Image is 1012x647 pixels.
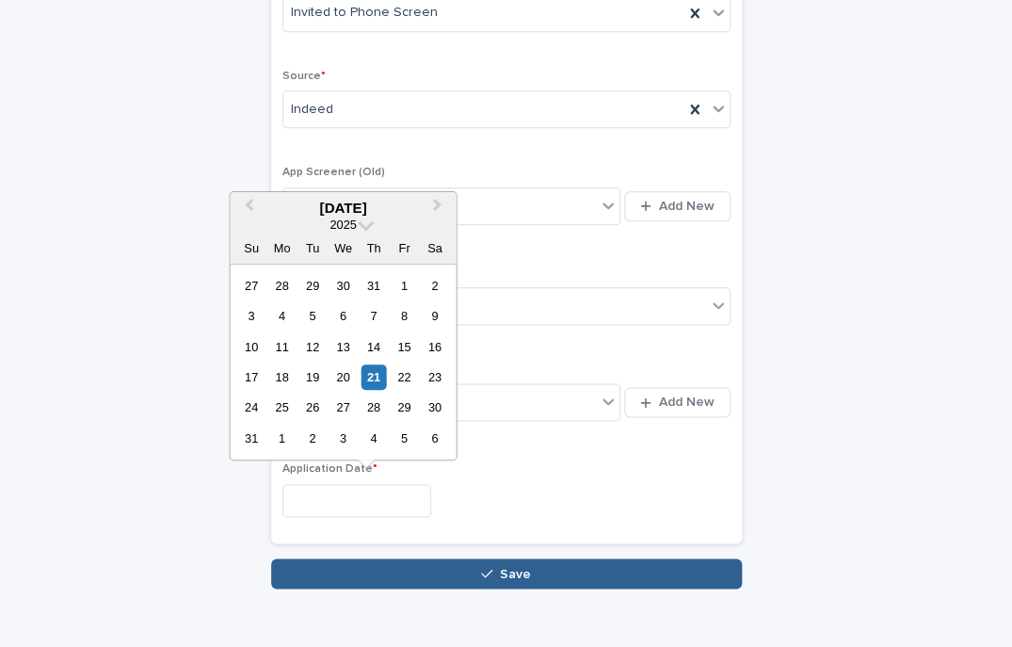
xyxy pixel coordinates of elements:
div: Choose Thursday, August 21st, 2025 [361,364,386,390]
div: Choose Sunday, August 24th, 2025 [238,395,264,420]
span: Source [282,71,326,82]
div: Choose Thursday, July 31st, 2025 [361,273,386,299]
button: Add New [624,191,730,221]
div: Choose Tuesday, August 26th, 2025 [299,395,325,420]
div: Choose Saturday, August 23rd, 2025 [422,364,447,390]
div: Choose Friday, August 8th, 2025 [392,303,417,329]
div: Sa [422,235,447,261]
div: Choose Saturday, September 6th, 2025 [422,426,447,451]
div: Mo [269,235,295,261]
div: Choose Saturday, August 30th, 2025 [422,395,447,420]
div: Th [361,235,386,261]
div: Choose Thursday, September 4th, 2025 [361,426,386,451]
div: Fr [392,235,417,261]
span: Invited to Phone Screen [291,3,438,23]
div: Choose Tuesday, August 12th, 2025 [299,334,325,360]
div: [DATE] [230,200,456,217]
div: Choose Wednesday, August 6th, 2025 [330,303,356,329]
div: Choose Monday, August 11th, 2025 [269,334,295,360]
div: Choose Thursday, August 14th, 2025 [361,334,386,360]
div: Choose Monday, August 4th, 2025 [269,303,295,329]
span: App Screener (Old) [282,167,385,178]
div: We [330,235,356,261]
button: Next Month [425,194,455,224]
div: Choose Friday, August 29th, 2025 [392,395,417,420]
div: Choose Saturday, August 9th, 2025 [422,303,447,329]
div: Choose Sunday, August 10th, 2025 [238,334,264,360]
span: Add New [659,396,715,409]
div: Choose Wednesday, August 13th, 2025 [330,334,356,360]
div: Choose Wednesday, August 27th, 2025 [330,395,356,420]
span: Add New [659,200,715,213]
div: Choose Saturday, August 2nd, 2025 [422,273,447,299]
button: Save [271,558,742,589]
div: Choose Tuesday, August 19th, 2025 [299,364,325,390]
div: Choose Friday, August 22nd, 2025 [392,364,417,390]
div: Choose Monday, July 28th, 2025 [269,273,295,299]
div: Tu [299,235,325,261]
span: 2025 [329,218,356,232]
div: Choose Wednesday, September 3rd, 2025 [330,426,356,451]
div: Choose Friday, September 5th, 2025 [392,426,417,451]
div: Choose Tuesday, July 29th, 2025 [299,273,325,299]
div: Choose Friday, August 15th, 2025 [392,334,417,360]
div: Choose Monday, August 25th, 2025 [269,395,295,420]
div: Choose Thursday, August 7th, 2025 [361,303,386,329]
div: Choose Sunday, August 31st, 2025 [238,426,264,451]
div: Choose Tuesday, August 5th, 2025 [299,303,325,329]
div: Su [238,235,264,261]
div: Choose Thursday, August 28th, 2025 [361,395,386,420]
button: Previous Month [232,194,262,224]
div: Choose Wednesday, July 30th, 2025 [330,273,356,299]
span: Indeed [291,100,333,120]
div: Choose Monday, September 1st, 2025 [269,426,295,451]
div: Choose Sunday, August 17th, 2025 [238,364,264,390]
span: Save [500,567,531,580]
button: Add New [624,387,730,417]
div: month 2025-08 [236,270,450,454]
div: Choose Sunday, July 27th, 2025 [238,273,264,299]
div: Choose Sunday, August 3rd, 2025 [238,303,264,329]
div: Choose Saturday, August 16th, 2025 [422,334,447,360]
div: Choose Friday, August 1st, 2025 [392,273,417,299]
div: Choose Monday, August 18th, 2025 [269,364,295,390]
div: Choose Wednesday, August 20th, 2025 [330,364,356,390]
div: Choose Tuesday, September 2nd, 2025 [299,426,325,451]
